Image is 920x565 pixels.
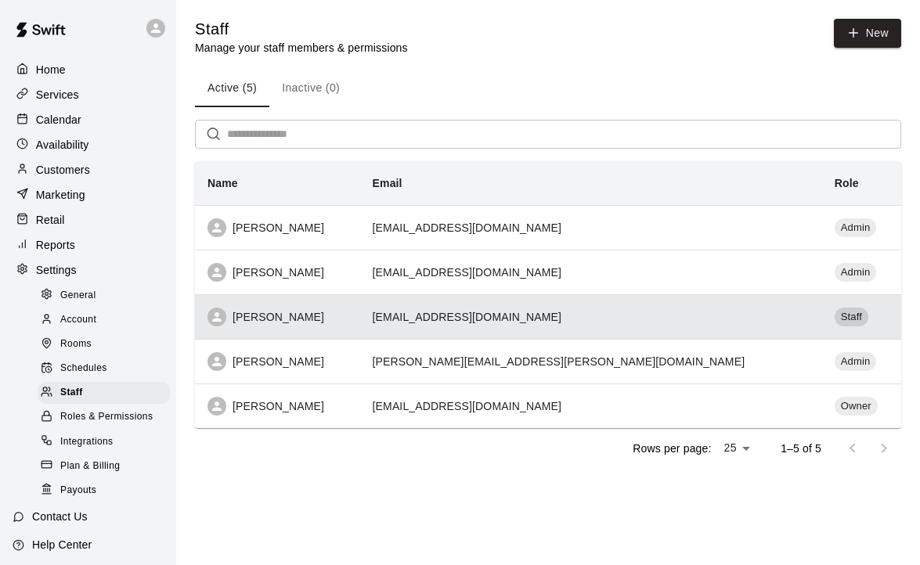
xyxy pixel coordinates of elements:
[60,483,96,498] span: Payouts
[38,431,170,453] div: Integrations
[360,250,822,294] td: [EMAIL_ADDRESS][DOMAIN_NAME]
[36,112,81,128] p: Calendar
[360,294,822,339] td: [EMAIL_ADDRESS][DOMAIN_NAME]
[633,441,711,456] p: Rows per page:
[373,177,402,189] b: Email
[36,162,90,178] p: Customers
[195,70,269,107] button: Active (5)
[13,183,164,207] a: Marketing
[60,409,153,425] span: Roles & Permissions
[36,212,65,228] p: Retail
[835,221,877,236] span: Admin
[835,399,878,414] span: Owner
[269,70,352,107] button: Inactive (0)
[38,405,176,430] a: Roles & Permissions
[13,58,164,81] a: Home
[38,309,170,331] div: Account
[38,454,176,478] a: Plan & Billing
[38,406,170,428] div: Roles & Permissions
[207,397,348,416] div: [PERSON_NAME]
[360,383,822,428] td: [EMAIL_ADDRESS][DOMAIN_NAME]
[13,233,164,257] a: Reports
[60,336,92,352] span: Rooms
[38,308,176,332] a: Account
[38,333,170,355] div: Rooms
[38,358,170,380] div: Schedules
[36,237,75,253] p: Reports
[60,385,83,401] span: Staff
[38,455,170,477] div: Plan & Billing
[207,352,348,371] div: [PERSON_NAME]
[717,437,756,459] div: 25
[32,537,92,552] p: Help Center
[835,310,868,325] span: Staff
[207,218,348,237] div: [PERSON_NAME]
[38,283,176,308] a: General
[834,19,901,48] a: New
[195,161,901,428] table: simple table
[38,357,176,381] a: Schedules
[36,262,77,278] p: Settings
[360,205,822,250] td: [EMAIL_ADDRESS][DOMAIN_NAME]
[36,137,89,153] p: Availability
[835,218,877,237] div: Admin
[13,83,164,106] a: Services
[835,177,859,189] b: Role
[38,480,170,502] div: Payouts
[195,40,408,56] p: Manage your staff members & permissions
[60,434,114,450] span: Integrations
[38,381,176,405] a: Staff
[835,308,868,326] div: Staff
[835,352,877,371] div: Admin
[13,158,164,182] a: Customers
[60,312,96,328] span: Account
[835,354,877,369] span: Admin
[13,133,164,157] a: Availability
[60,361,107,376] span: Schedules
[13,208,164,232] a: Retail
[32,509,88,524] p: Contact Us
[835,397,878,416] div: Owner
[36,187,85,203] p: Marketing
[60,288,96,304] span: General
[36,62,66,77] p: Home
[835,263,877,282] div: Admin
[13,258,164,282] a: Settings
[38,333,176,357] a: Rooms
[38,478,176,502] a: Payouts
[38,430,176,454] a: Integrations
[207,263,348,282] div: [PERSON_NAME]
[36,87,79,103] p: Services
[13,108,164,131] a: Calendar
[835,265,877,280] span: Admin
[207,308,348,326] div: [PERSON_NAME]
[360,339,822,383] td: [PERSON_NAME][EMAIL_ADDRESS][PERSON_NAME][DOMAIN_NAME]
[38,382,170,404] div: Staff
[207,177,238,189] b: Name
[195,19,408,40] h5: Staff
[38,285,170,307] div: General
[781,441,821,456] p: 1–5 of 5
[60,459,120,474] span: Plan & Billing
